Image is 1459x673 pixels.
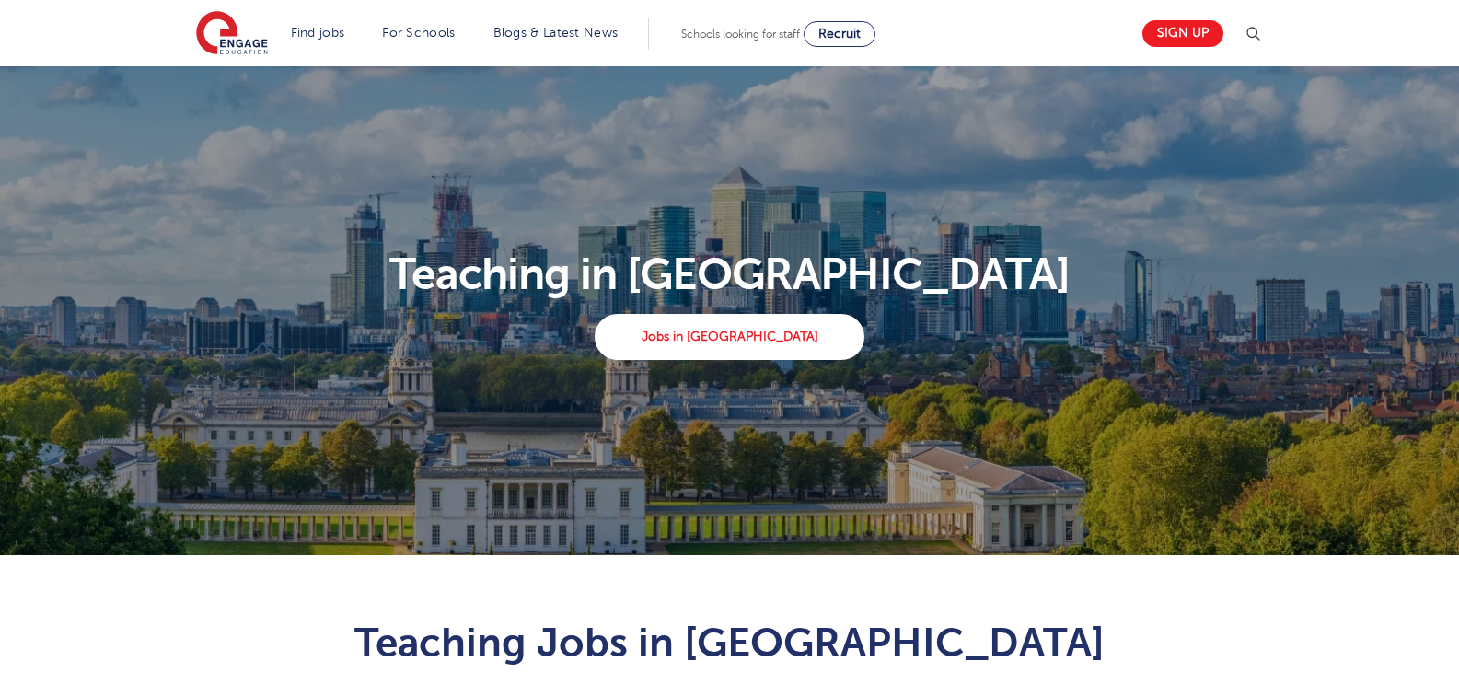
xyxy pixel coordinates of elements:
[681,28,800,41] span: Schools looking for staff
[382,26,455,40] a: For Schools
[595,314,864,360] a: Jobs in [GEOGRAPHIC_DATA]
[1142,20,1223,47] a: Sign up
[291,26,345,40] a: Find jobs
[196,11,268,57] img: Engage Education
[493,26,619,40] a: Blogs & Latest News
[818,27,861,41] span: Recruit
[185,252,1274,296] p: Teaching in [GEOGRAPHIC_DATA]
[804,21,875,47] a: Recruit
[354,620,1105,666] span: Teaching Jobs in [GEOGRAPHIC_DATA]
